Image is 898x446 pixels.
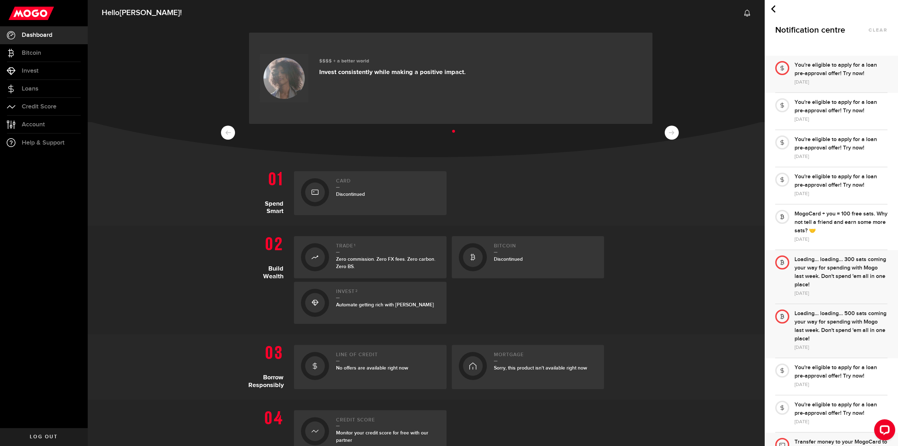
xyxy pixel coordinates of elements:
span: Log out [30,434,58,439]
div: You're eligible to apply for a loan pre-approval offer! Try now! [795,98,887,115]
button: clear [869,28,887,33]
span: Invest [22,68,39,74]
span: Zero commission. Zero FX fees. Zero carbon. Zero BS. [336,256,435,269]
h3: $$$$ + a better world [319,58,466,64]
span: Discontinued [336,191,365,197]
div: [DATE] [795,289,887,298]
h1: Spend Smart [248,168,289,215]
div: You're eligible to apply for a loan pre-approval offer! Try now! [795,173,887,189]
span: Account [22,121,45,128]
h2: Line of credit [336,352,440,361]
a: $$$$ + a better world Invest consistently while making a positive impact. [249,33,652,124]
span: Automate getting rich with [PERSON_NAME] [336,302,434,308]
div: Loading... loading... 500 sats coming your way for spending with Mogo last week. Don't spend 'em ... [795,309,887,343]
h1: Borrow Responsibly [248,341,289,389]
div: [DATE] [795,115,887,124]
span: Monitor your credit score for free with our partner [336,430,428,443]
span: Credit Score [22,104,56,110]
div: [DATE] [795,189,887,198]
div: MogoCard + you = 100 free sats. Why not tell a friend and earn some more sats? 🤝 [795,210,887,235]
h2: Bitcoin [494,243,597,253]
div: [DATE] [795,418,887,426]
sup: 1 [354,243,356,247]
h2: Trade [336,243,440,253]
h2: Credit Score [336,417,440,427]
div: You're eligible to apply for a loan pre-approval offer! Try now! [795,61,887,78]
div: [DATE] [795,235,887,244]
h2: Card [336,178,440,188]
a: Trade1Zero commission. Zero FX fees. Zero carbon. Zero BS. [294,236,447,278]
a: Line of creditNo offers are available right now [294,345,447,389]
h1: Build Wealth [248,233,289,324]
span: [PERSON_NAME] [120,8,180,18]
span: Hello ! [102,6,182,20]
div: Loading... loading... 300 sats coming your way for spending with Mogo last week. Don't spend 'em ... [795,255,887,289]
span: No offers are available right now [336,365,408,371]
div: You're eligible to apply for a loan pre-approval offer! Try now! [795,401,887,418]
h2: Invest [336,289,440,298]
span: Loans [22,86,38,92]
sup: 2 [355,289,358,293]
iframe: LiveChat chat widget [869,417,898,446]
div: [DATE] [795,152,887,161]
span: Discontinued [494,256,523,262]
a: BitcoinDiscontinued [452,236,604,278]
div: [DATE] [795,380,887,389]
span: Notification centre [775,25,845,35]
a: Invest2Automate getting rich with [PERSON_NAME] [294,282,447,324]
div: [DATE] [795,343,887,352]
span: Bitcoin [22,50,41,56]
span: Help & Support [22,140,65,146]
div: You're eligible to apply for a loan pre-approval offer! Try now! [795,364,887,380]
span: Dashboard [22,32,52,38]
div: You're eligible to apply for a loan pre-approval offer! Try now! [795,135,887,152]
div: [DATE] [795,78,887,86]
a: CardDiscontinued [294,171,447,215]
p: Invest consistently while making a positive impact. [319,68,466,76]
